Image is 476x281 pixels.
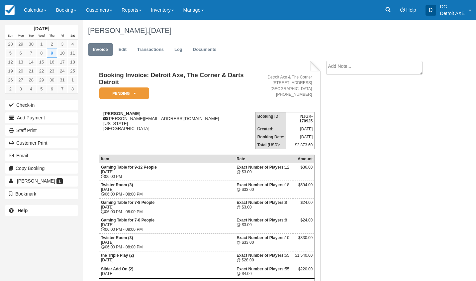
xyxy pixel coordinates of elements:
th: Tue [26,32,36,40]
a: 28 [5,40,16,49]
th: Booking ID: [255,112,286,125]
strong: Exact Number of Players [237,200,285,205]
strong: Gaming Table for 7-8 People [101,218,154,222]
td: [DATE] [99,251,235,265]
td: 10 @ $33.00 [235,233,293,251]
a: 29 [16,40,26,49]
a: 14 [26,58,36,67]
th: Total (USD): [255,141,286,149]
a: Staff Print [5,125,78,136]
button: Add Payment [5,112,78,123]
a: 25 [67,67,78,75]
th: Rate [235,155,293,163]
a: Help [5,205,78,216]
a: 3 [57,40,67,49]
a: Pending [99,87,147,99]
a: 29 [36,75,47,84]
a: 13 [16,58,26,67]
strong: Exact Number of Players [237,267,285,271]
strong: Exact Number of Players [237,183,285,187]
td: [DATE] [286,133,315,141]
a: 8 [36,49,47,58]
th: Wed [36,32,47,40]
h1: Booking Invoice: Detroit Axe, The Corner & Darts Detroit [99,72,255,85]
button: Copy Booking [5,163,78,174]
strong: NJGK-170925 [299,114,313,123]
div: $594.00 [295,183,313,193]
div: $1,540.00 [295,253,313,263]
a: 6 [16,49,26,58]
td: 55 @ $28.00 [235,251,293,265]
th: Fri [57,32,67,40]
a: [PERSON_NAME] 1 [5,176,78,186]
td: [DATE] 06:00 PM - 08:00 PM [99,216,235,233]
strong: Slider Add On (2) [101,267,134,271]
td: $2,873.60 [286,141,315,149]
strong: [PERSON_NAME] [103,111,141,116]
th: Item [99,155,235,163]
th: Thu [47,32,57,40]
button: Email [5,150,78,161]
div: $330.00 [295,235,313,245]
a: 10 [57,49,67,58]
a: Log [169,43,187,56]
a: 4 [67,40,78,49]
a: 31 [57,75,67,84]
div: [PERSON_NAME][EMAIL_ADDRESS][DOMAIN_NAME] [US_STATE] [GEOGRAPHIC_DATA] [99,111,255,131]
span: [PERSON_NAME] [17,178,55,184]
strong: Gaming Table for 7-8 People [101,200,154,205]
a: 28 [26,75,36,84]
a: 26 [5,75,16,84]
strong: Twister Room (3) [101,183,133,187]
th: Mon [16,32,26,40]
td: 12 @ $3.00 [235,163,293,181]
a: 20 [16,67,26,75]
a: 5 [5,49,16,58]
div: $36.00 [295,165,313,175]
td: [DATE] 06:00 PM - 08:00 PM [99,233,235,251]
a: 11 [67,49,78,58]
a: 24 [57,67,67,75]
strong: the Triple Play (2) [101,253,134,258]
strong: Exact Number of Players [237,235,285,240]
a: 6 [47,84,57,93]
th: Booking Date: [255,133,286,141]
a: 3 [16,84,26,93]
a: Transactions [132,43,169,56]
td: [DATE] 06:00 PM - 08:00 PM [99,198,235,216]
span: Help [406,7,416,13]
a: 16 [47,58,57,67]
a: 2 [5,84,16,93]
strong: Exact Number of Players [237,253,285,258]
div: $220.00 [295,267,313,277]
a: 27 [16,75,26,84]
span: 1 [56,178,63,184]
a: 1 [36,40,47,49]
b: Help [18,208,28,213]
td: [DATE] [286,125,315,133]
p: Detroit AXE [440,10,465,17]
div: $24.00 [295,218,313,228]
td: 8 @ $3.00 [235,216,293,233]
a: 30 [26,40,36,49]
a: 21 [26,67,36,75]
a: 7 [26,49,36,58]
th: Amount [293,155,315,163]
td: [DATE] [99,265,235,278]
strong: [DATE] [34,26,49,31]
div: D [426,5,436,16]
a: 19 [5,67,16,75]
a: 8 [67,84,78,93]
td: 18 @ $33.00 [235,181,293,198]
p: DG [440,3,465,10]
span: [DATE] [149,26,171,35]
a: 2 [47,40,57,49]
a: 9 [47,49,57,58]
a: 12 [5,58,16,67]
strong: Exact Number of Players [237,165,285,170]
a: 22 [36,67,47,75]
img: checkfront-main-nav-mini-logo.png [5,5,15,15]
th: Sun [5,32,16,40]
a: 1 [67,75,78,84]
button: Check-in [5,100,78,110]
